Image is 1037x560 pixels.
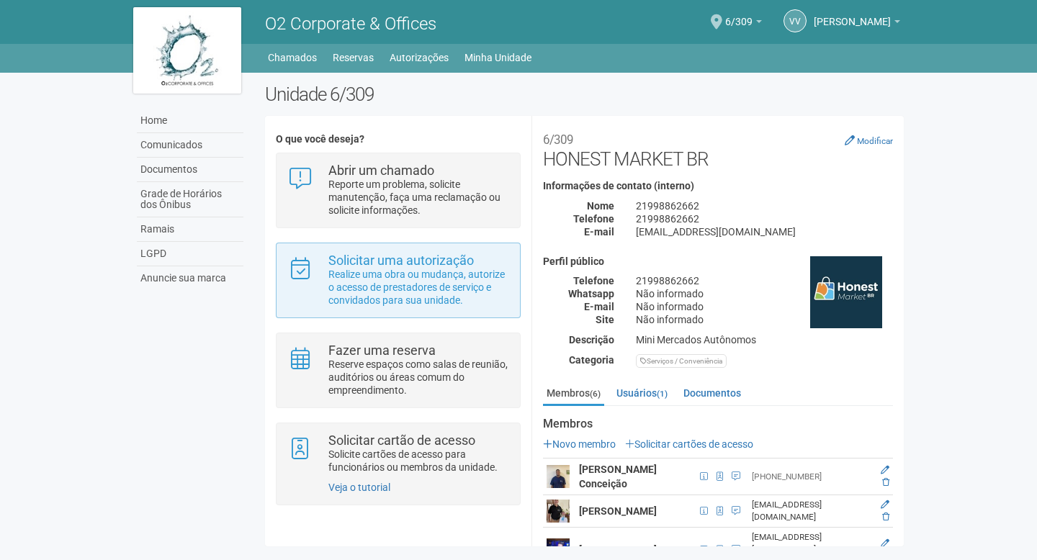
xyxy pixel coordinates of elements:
[547,500,570,523] img: user.png
[752,531,867,556] div: [EMAIL_ADDRESS][DOMAIN_NAME]
[328,482,390,493] a: Veja o tutorial
[882,512,889,522] a: Excluir membro
[328,433,475,448] strong: Solicitar cartão de acesso
[137,242,243,266] a: LGPD
[680,382,745,404] a: Documentos
[276,134,520,145] h4: O que você deseja?
[573,213,614,225] strong: Telefone
[568,288,614,299] strong: Whatsapp
[464,48,531,68] a: Minha Unidade
[328,268,509,307] p: Realize uma obra ou mudança, autorize o acesso de prestadores de serviço e convidados para sua un...
[584,226,614,238] strong: E-mail
[137,217,243,242] a: Ramais
[882,477,889,487] a: Excluir membro
[587,200,614,212] strong: Nome
[328,448,509,474] p: Solicite cartões de acesso para funcionários ou membros da unidade.
[625,438,753,450] a: Solicitar cartões de acesso
[579,464,657,489] strong: [PERSON_NAME] Conceição
[137,158,243,182] a: Documentos
[543,438,616,450] a: Novo membro
[881,500,889,510] a: Editar membro
[137,109,243,133] a: Home
[752,499,867,523] div: [EMAIL_ADDRESS][DOMAIN_NAME]
[625,225,904,238] div: [EMAIL_ADDRESS][DOMAIN_NAME]
[857,136,893,146] small: Modificar
[543,132,573,147] small: 6/309
[881,538,889,548] a: Editar membro
[613,382,671,404] a: Usuários(1)
[625,274,904,287] div: 21998862662
[137,266,243,290] a: Anuncie sua marca
[328,178,509,217] p: Reporte um problema, solicite manutenção, faça uma reclamação ou solicite informações.
[881,465,889,475] a: Editar membro
[636,354,727,368] div: Serviços / Conveniência
[547,465,570,488] img: user.png
[543,127,893,170] h2: HONEST MARKET BR
[543,417,893,430] strong: Membros
[579,505,657,517] strong: [PERSON_NAME]
[265,14,436,34] span: O2 Corporate & Offices
[133,7,241,94] img: logo.jpg
[543,256,893,267] h4: Perfil público
[810,256,882,328] img: business.png
[625,287,904,300] div: Não informado
[725,2,753,27] span: 6/309
[725,18,762,30] a: 6/309
[814,18,900,30] a: [PERSON_NAME]
[328,253,474,268] strong: Solicitar uma autorização
[625,300,904,313] div: Não informado
[543,181,893,191] h4: Informações de contato (interno)
[137,182,243,217] a: Grade de Horários dos Ônibus
[657,389,668,399] small: (1)
[814,2,891,27] span: Vanessa Veiverberg da Silva
[287,254,508,307] a: Solicitar uma autorização Realize uma obra ou mudança, autorize o acesso de prestadores de serviç...
[784,9,807,32] a: VV
[845,135,893,146] a: Modificar
[625,333,904,346] div: Mini Mercados Autônomos
[268,48,317,68] a: Chamados
[625,212,904,225] div: 21998862662
[590,389,601,399] small: (6)
[287,344,508,397] a: Fazer uma reserva Reserve espaços como salas de reunião, auditórios ou áreas comum do empreendime...
[579,544,657,556] strong: [PERSON_NAME]
[287,434,508,474] a: Solicitar cartão de acesso Solicite cartões de acesso para funcionários ou membros da unidade.
[328,163,434,178] strong: Abrir um chamado
[625,199,904,212] div: 21998862662
[543,382,604,406] a: Membros(6)
[569,354,614,366] strong: Categoria
[596,314,614,325] strong: Site
[287,164,508,217] a: Abrir um chamado Reporte um problema, solicite manutenção, faça uma reclamação ou solicite inform...
[328,358,509,397] p: Reserve espaços como salas de reunião, auditórios ou áreas comum do empreendimento.
[584,301,614,312] strong: E-mail
[137,133,243,158] a: Comunicados
[573,275,614,286] strong: Telefone
[569,334,614,346] strong: Descrição
[265,83,904,105] h2: Unidade 6/309
[752,471,867,483] div: [PHONE_NUMBER]
[390,48,449,68] a: Autorizações
[333,48,374,68] a: Reservas
[328,343,436,358] strong: Fazer uma reserva
[625,313,904,326] div: Não informado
